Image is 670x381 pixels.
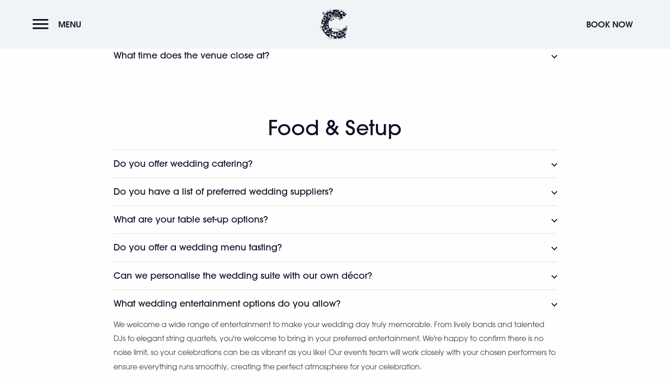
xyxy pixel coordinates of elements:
[114,41,556,69] button: What time does the venue close at?
[58,19,81,30] span: Menu
[114,214,268,225] h3: What are your table set-up options?
[114,233,556,261] button: Do you offer a wedding menu tasting?
[582,14,637,34] button: Book Now
[114,177,556,205] button: Do you have a list of preferred wedding suppliers?
[114,270,372,281] h3: Can we personalise the wedding suite with our own décor?
[114,158,253,169] h3: Do you offer wedding catering?
[114,50,269,61] h3: What time does the venue close at?
[114,298,341,309] h3: What wedding entertainment options do you allow?
[114,205,556,233] button: What are your table set-up options?
[114,242,282,253] h3: Do you offer a wedding menu tasting?
[114,289,556,317] button: What wedding entertainment options do you allow?
[114,186,333,197] h3: Do you have a list of preferred wedding suppliers?
[114,262,556,289] button: Can we personalise the wedding suite with our own décor?
[320,9,348,39] img: Clandeboye Lodge
[114,150,556,177] button: Do you offer wedding catering?
[114,116,556,140] h2: Food & Setup
[114,317,556,374] p: We welcome a wide range of entertainment to make your wedding day truly memorable. From lively ba...
[33,14,86,34] button: Menu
